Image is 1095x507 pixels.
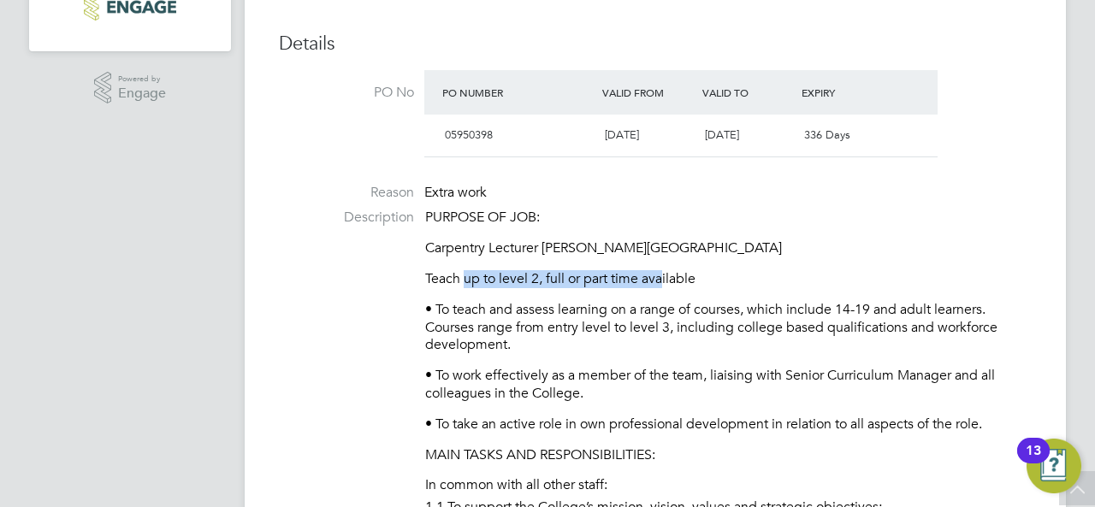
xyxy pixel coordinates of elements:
[605,127,639,142] span: [DATE]
[698,77,798,108] div: Valid To
[1026,451,1041,473] div: 13
[425,416,1032,433] p: • To take an active role in own professional development in relation to all aspects of the role.
[1027,439,1081,493] button: Open Resource Center, 13 new notifications
[279,184,414,202] label: Reason
[797,77,897,108] div: Expiry
[424,184,487,201] span: Extra work
[425,446,1032,464] p: MAIN TASKS AND RESPONSIBILITIES:
[425,270,1032,288] p: Teach up to level 2, full or part time available
[438,77,598,108] div: PO Number
[118,72,166,86] span: Powered by
[705,127,739,142] span: [DATE]
[425,367,1032,403] p: • To work effectively as a member of the team, liaising with Senior Curriculum Manager and all co...
[804,127,850,142] span: 336 Days
[598,77,698,108] div: Valid From
[425,476,1032,498] li: In common with all other staff:
[279,84,414,102] label: PO No
[425,209,1032,227] p: PURPOSE OF JOB:
[425,301,1032,354] p: • To teach and assess learning on a range of courses, which include 14-19 and adult learners. Cou...
[118,86,166,101] span: Engage
[279,209,414,227] label: Description
[279,32,1032,56] h3: Details
[94,72,167,104] a: Powered byEngage
[445,127,493,142] span: 05950398
[425,239,1032,257] p: Carpentry Lecturer [PERSON_NAME][GEOGRAPHIC_DATA]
